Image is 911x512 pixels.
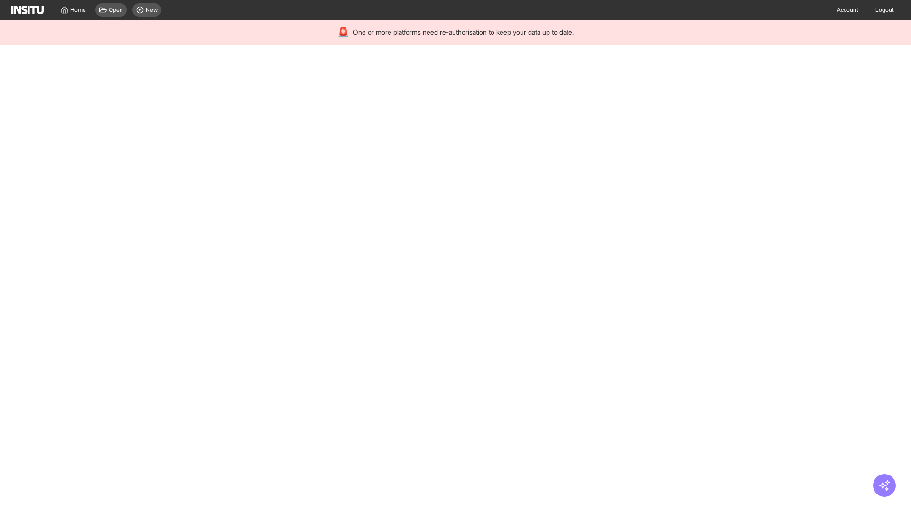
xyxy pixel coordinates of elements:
[11,6,44,14] img: Logo
[70,6,86,14] span: Home
[146,6,158,14] span: New
[109,6,123,14] span: Open
[337,26,349,39] div: 🚨
[353,27,574,37] span: One or more platforms need re-authorisation to keep your data up to date.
